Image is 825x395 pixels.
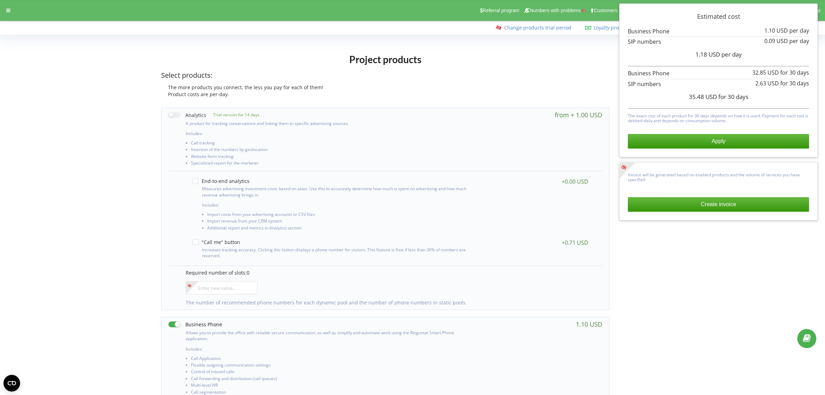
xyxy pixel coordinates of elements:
[191,356,472,363] li: Call Application
[562,178,588,185] div: +0.00 USD
[628,134,809,149] button: Apply
[628,197,809,212] button: Create invoice
[186,120,472,126] p: A product for tracking conversations and linking them to specific advertising sources.
[186,330,472,342] p: Allows you to provide the office with reliable secure communication, as well as simplify and auto...
[161,84,609,91] div: The more products you connect, the less you pay for each of them!
[764,37,788,45] span: 0.09 USD
[207,226,470,232] li: Additional report and metrics in Analytics section
[202,202,470,208] p: Includes:
[594,8,617,13] span: Customers
[186,346,472,352] p: Includes:
[562,239,588,246] div: +0.71 USD
[191,141,472,147] li: Call tracking
[594,24,647,31] a: Loyalty program bonus
[168,321,222,328] label: Business Phone
[789,37,809,45] span: per day
[191,376,472,383] li: Call forwarding and distribution (call queues)
[780,79,809,87] span: for 30 days
[186,299,595,306] p: The number of recommended phone numbers for each dynamic pool and the number of phone numbers in ...
[191,369,472,376] li: Control of missed calls
[504,24,571,31] a: Change products trial period
[555,111,602,118] div: from + 1.00 USD
[191,161,472,167] li: Specialized report for the marketer
[530,8,581,13] span: Numbers with problems
[789,27,809,34] span: per day
[206,112,260,118] p: Trial version for 14 days
[186,269,595,276] p: Required number of slots:
[689,93,717,101] span: 35.48 USD
[193,178,249,184] label: End-to-end analytics
[780,69,809,76] span: for 30 days
[628,12,809,21] p: Estimated cost
[161,53,609,66] h1: Project products
[628,38,809,46] p: SIP numbers
[764,27,788,34] span: 1.10 USD
[628,69,809,77] p: Business Phone
[628,80,809,88] p: SIP numbers
[755,79,779,87] span: 2.63 USD
[628,171,809,183] p: Invoice will be generated based on enabled products and the volume of services you have specified
[483,8,519,13] span: Referral program
[202,186,470,197] p: Measures advertising investment costs based on sales. Use this to accurately determine how much i...
[207,219,470,225] li: Import revenue from your CRM system
[752,69,779,76] span: 32.85 USD
[191,383,472,389] li: Multi-level IVR
[186,131,472,136] p: Includes:
[721,50,742,58] span: per day
[161,70,609,81] p: Select products:
[191,363,472,369] li: Flexible outgoing communication settings
[247,269,249,276] span: 0
[202,247,470,259] p: Increases tracking accuracy. Clicking this button displays a phone number for visitors. This feat...
[207,212,470,219] li: Import costs from your advertising accounts or CSV files
[628,112,809,124] p: The exact cost of each product for 30 days depends on how it is used. Payment for each tool is de...
[594,24,648,31] span: :
[193,239,240,245] label: "Call me" button
[3,375,20,392] button: Open CMP widget
[186,281,257,294] input: Enter new value...
[191,147,472,154] li: Insertion of the numbers by geolocation
[191,154,472,161] li: Website form tracking
[161,91,609,98] div: Product costs are per-day.
[718,93,748,101] span: for 30 days
[168,111,206,119] label: Analytics
[576,321,602,328] div: 1.10 USD
[628,27,809,35] p: Business Phone
[695,50,720,58] span: 1.18 USD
